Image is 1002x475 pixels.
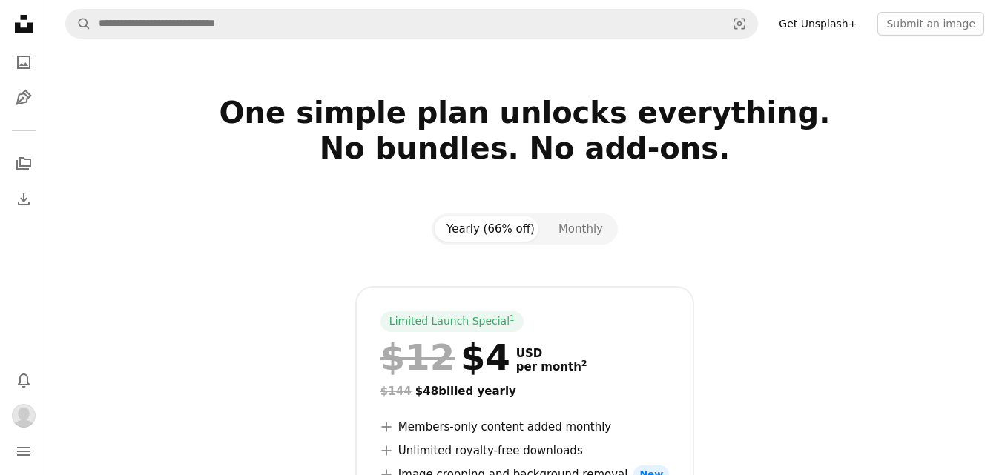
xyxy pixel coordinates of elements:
a: Illustrations [9,83,39,113]
a: Download History [9,185,39,214]
div: $48 billed yearly [380,382,669,400]
sup: 2 [581,359,587,368]
h2: One simple plan unlocks everything. No bundles. No add-ons. [65,95,984,202]
div: $4 [380,338,510,376]
a: Photos [9,47,39,77]
button: Yearly (66% off) [435,216,547,242]
button: Profile [9,401,39,431]
img: Avatar of user Velki Live [12,404,36,428]
span: USD [516,347,587,360]
button: Notifications [9,365,39,395]
sup: 1 [510,313,515,322]
li: Unlimited royalty-free downloads [380,442,669,459]
div: Limited Launch Special [380,311,524,332]
li: Members-only content added monthly [380,418,669,436]
a: 1 [507,314,518,329]
button: Submit an image [877,12,984,36]
a: Home — Unsplash [9,9,39,41]
button: Visual search [722,10,757,38]
a: Collections [9,149,39,179]
form: Find visuals sitewide [65,9,758,39]
span: $12 [380,338,455,376]
span: $144 [380,385,412,398]
button: Menu [9,436,39,466]
button: Monthly [547,216,615,242]
span: per month [516,360,587,373]
a: Get Unsplash+ [770,12,866,36]
button: Search Unsplash [66,10,91,38]
a: 2 [579,360,590,373]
